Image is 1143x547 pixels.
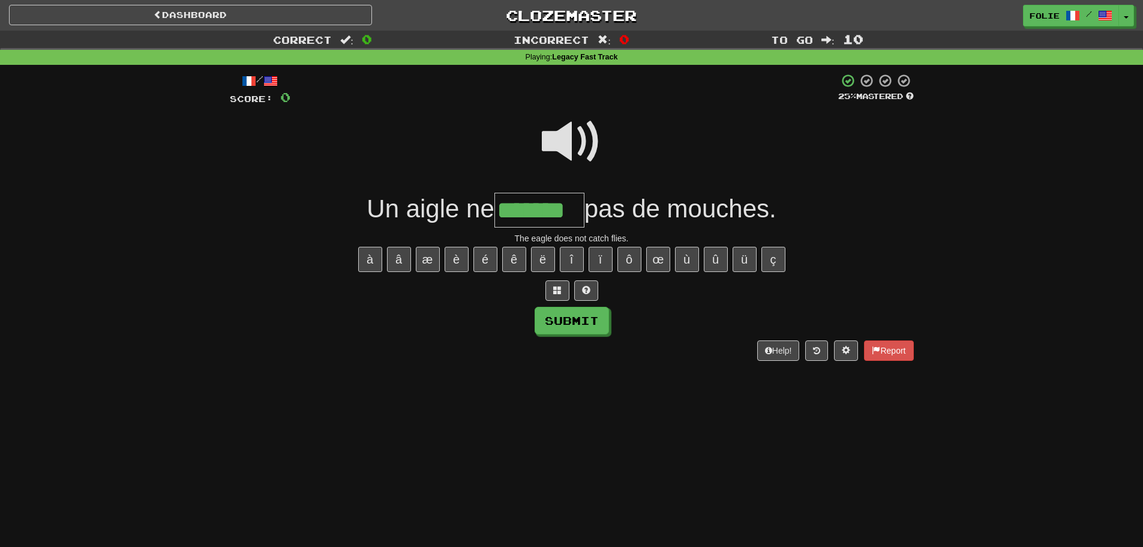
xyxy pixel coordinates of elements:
span: 0 [280,89,290,104]
button: œ [646,247,670,272]
span: pas de mouches. [584,195,776,223]
div: The eagle does not catch flies. [230,232,914,244]
button: Submit [535,307,609,334]
a: Dashboard [9,5,372,25]
span: To go [771,34,813,46]
div: Mastered [838,91,914,102]
span: Correct [273,34,332,46]
span: Score: [230,94,273,104]
button: î [560,247,584,272]
button: æ [416,247,440,272]
button: ê [502,247,526,272]
strong: Legacy Fast Track [552,53,617,61]
span: : [598,35,611,45]
span: folie [1030,10,1060,21]
span: 0 [362,32,372,46]
button: Round history (alt+y) [805,340,828,361]
span: : [821,35,835,45]
span: / [1086,10,1092,18]
div: / [230,73,290,88]
button: ç [761,247,785,272]
span: 10 [843,32,863,46]
button: Report [864,340,913,361]
span: Un aigle ne [367,195,494,223]
button: â [387,247,411,272]
button: Help! [757,340,800,361]
a: folie / [1023,5,1119,26]
button: û [704,247,728,272]
span: : [340,35,353,45]
button: à [358,247,382,272]
span: 0 [619,32,629,46]
button: ü [733,247,757,272]
button: ù [675,247,699,272]
button: Switch sentence to multiple choice alt+p [545,280,569,301]
button: é [473,247,497,272]
button: Single letter hint - you only get 1 per sentence and score half the points! alt+h [574,280,598,301]
button: ô [617,247,641,272]
a: Clozemaster [390,5,753,26]
span: Incorrect [514,34,589,46]
button: ë [531,247,555,272]
button: ï [589,247,613,272]
button: è [445,247,469,272]
span: 25 % [838,91,856,101]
